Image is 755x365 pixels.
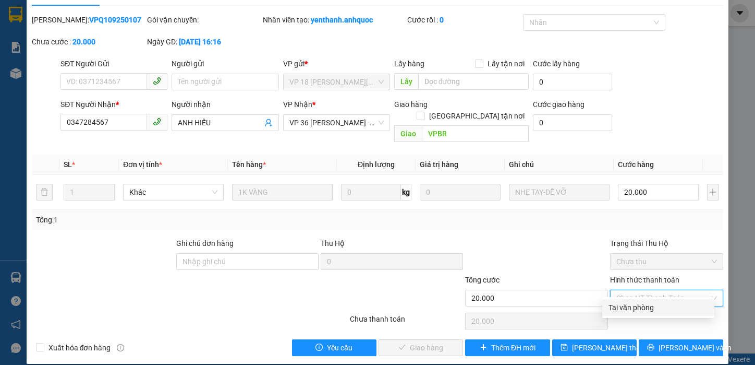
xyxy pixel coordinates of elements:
[292,339,376,356] button: exclamation-circleYêu cầu
[172,99,278,110] div: Người nhận
[349,313,465,332] div: Chưa thanh toán
[509,184,610,201] input: Ghi Chú
[480,344,487,352] span: plus
[264,119,273,127] span: user-add
[153,117,161,126] span: phone
[176,239,234,248] label: Ghi chú đơn hàng
[379,339,463,356] button: checkGiao hàng
[659,342,732,354] span: [PERSON_NAME] và In
[147,36,261,48] div: Ngày GD:
[315,344,323,352] span: exclamation-circle
[425,110,529,122] span: [GEOGRAPHIC_DATA] tận nơi
[89,16,141,24] b: VPQ109250107
[616,254,717,269] span: Chưa thu
[60,99,167,110] div: SĐT Người Nhận
[289,74,384,90] span: VP 18 Nguyễn Thái Bình - Quận 1
[401,184,411,201] span: kg
[36,214,292,226] div: Tổng: 1
[420,184,501,201] input: 0
[123,160,162,169] span: Đơn vị tính
[176,253,319,270] input: Ghi chú đơn hàng
[117,344,124,351] span: info-circle
[283,100,312,109] span: VP Nhận
[533,74,612,90] input: Cước lấy hàng
[394,73,418,90] span: Lấy
[153,77,161,85] span: phone
[321,239,345,248] span: Thu Hộ
[440,16,444,24] b: 0
[618,160,654,169] span: Cước hàng
[552,339,637,356] button: save[PERSON_NAME] thay đổi
[407,14,521,26] div: Cước rồi :
[72,38,95,46] b: 20.000
[147,14,261,26] div: Gói vận chuyển:
[394,100,428,109] span: Giao hàng
[172,58,278,69] div: Người gửi
[418,73,529,90] input: Dọc đường
[179,38,221,46] b: [DATE] 16:16
[608,302,708,313] div: Tại văn phòng
[420,160,458,169] span: Giá trị hàng
[465,339,550,356] button: plusThêm ĐH mới
[263,14,405,26] div: Nhân viên tạo:
[533,100,584,109] label: Cước giao hàng
[32,14,145,26] div: [PERSON_NAME]:
[32,36,145,48] div: Chưa cước :
[616,290,717,306] span: Chọn HT Thanh Toán
[394,125,422,142] span: Giao
[639,339,723,356] button: printer[PERSON_NAME] và In
[505,155,614,175] th: Ghi chú
[561,344,568,352] span: save
[647,344,654,352] span: printer
[533,114,612,131] input: Cước giao hàng
[64,160,72,169] span: SL
[327,342,352,354] span: Yêu cầu
[572,342,655,354] span: [PERSON_NAME] thay đổi
[422,125,529,142] input: Dọc đường
[358,160,395,169] span: Định lượng
[36,184,53,201] button: delete
[311,16,373,24] b: yenthanh.anhquoc
[491,342,535,354] span: Thêm ĐH mới
[465,276,500,284] span: Tổng cước
[289,115,384,131] span: VP 36 Lê Thành Duy - Bà Rịa
[707,184,720,201] button: plus
[533,60,580,68] label: Cước lấy hàng
[283,58,390,69] div: VP gửi
[44,342,115,354] span: Xuất hóa đơn hàng
[60,58,167,69] div: SĐT Người Gửi
[483,58,529,69] span: Lấy tận nơi
[610,276,679,284] label: Hình thức thanh toán
[610,238,724,249] div: Trạng thái Thu Hộ
[129,184,217,200] span: Khác
[394,60,424,68] span: Lấy hàng
[232,160,266,169] span: Tên hàng
[232,184,333,201] input: VD: Bàn, Ghế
